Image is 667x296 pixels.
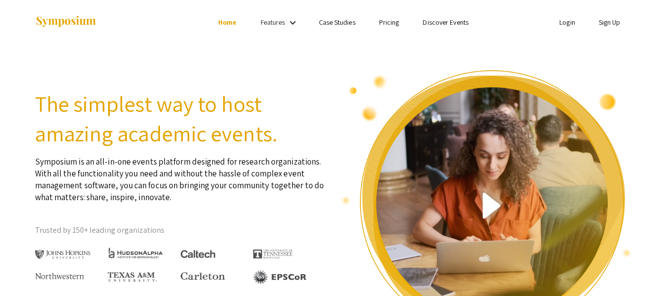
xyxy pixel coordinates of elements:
[559,18,575,27] a: Login
[35,273,84,279] img: Northwestern
[35,250,91,259] img: Johns Hopkins University
[181,250,215,258] img: Caltech
[319,18,355,27] a: Case Studies
[423,18,469,27] a: Discover Events
[379,18,399,27] a: Pricing
[261,18,285,27] a: Features
[253,250,293,258] img: The University of Tennessee
[108,272,157,282] img: Texas A&M University
[181,272,225,280] img: Carleton
[35,89,326,148] h2: The simplest way to host amazing academic events.
[218,18,236,27] a: Home
[35,148,326,203] p: Symposium is an all-in-one events platform designed for research organizations. With all the func...
[599,18,621,27] a: Sign Up
[35,15,97,29] img: Symposium by ForagerOne
[287,17,299,29] mat-icon: Expand Features list
[35,223,326,238] p: Trusted by 150+ leading organizations
[108,247,163,258] img: HudsonAlpha
[253,270,308,284] img: EPSCOR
